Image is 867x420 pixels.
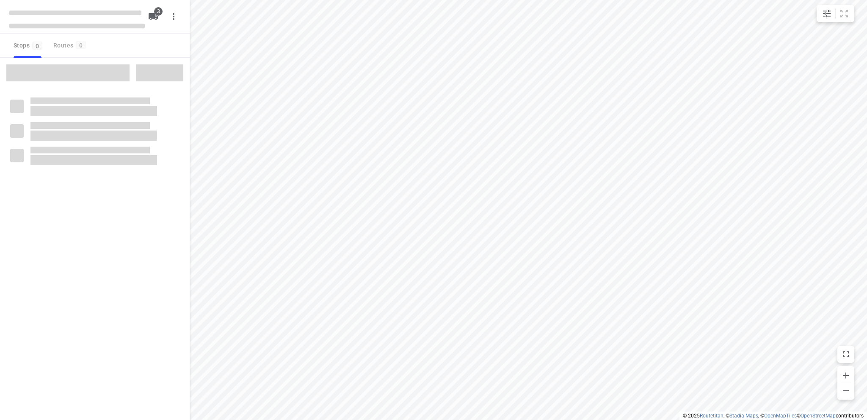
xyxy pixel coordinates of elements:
[817,5,854,22] div: small contained button group
[801,413,836,419] a: OpenStreetMap
[700,413,723,419] a: Routetitan
[818,5,835,22] button: Map settings
[764,413,797,419] a: OpenMapTiles
[729,413,758,419] a: Stadia Maps
[683,413,864,419] li: © 2025 , © , © © contributors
